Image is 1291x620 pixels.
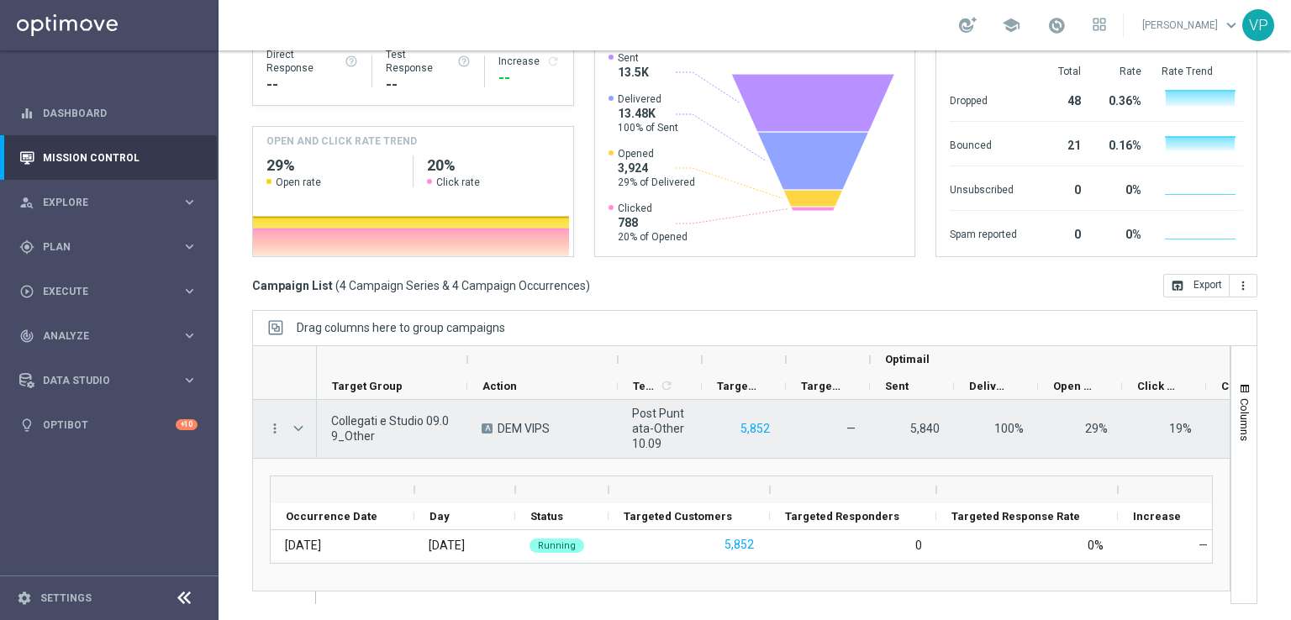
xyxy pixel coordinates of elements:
[1037,86,1081,113] div: 48
[19,135,198,180] div: Mission Control
[1002,16,1020,34] span: school
[660,379,673,392] i: refresh
[266,134,417,149] h4: OPEN AND CLICK RATE TREND
[276,176,321,189] span: Open rate
[18,196,198,209] button: person_search Explore keyboard_arrow_right
[1137,380,1178,392] span: Click Rate
[19,195,182,210] div: Explore
[266,155,399,176] h2: 29%
[482,380,517,392] span: Action
[386,75,471,95] div: --
[18,240,198,254] button: gps_fixed Plan keyboard_arrow_right
[19,328,34,344] i: track_changes
[618,92,678,106] span: Delivered
[618,121,678,134] span: 100% of Sent
[1169,422,1192,435] span: Click Rate = Clicked / Opened
[17,591,32,606] i: settings
[1133,510,1181,523] span: Increase
[18,329,198,343] button: track_changes Analyze keyboard_arrow_right
[633,380,657,392] span: Templates
[286,510,377,523] span: Occurrence Date
[43,376,182,386] span: Data Studio
[618,147,695,160] span: Opened
[19,284,34,299] i: play_circle_outline
[297,321,505,334] span: Drag columns here to group campaigns
[1037,175,1081,202] div: 0
[427,155,560,176] h2: 20%
[618,202,688,215] span: Clicked
[950,86,1017,113] div: Dropped
[1230,274,1257,297] button: more_vert
[43,197,182,208] span: Explore
[618,160,695,176] span: 3,924
[1037,130,1081,157] div: 21
[1141,13,1242,38] a: [PERSON_NAME]keyboard_arrow_down
[1199,539,1208,552] span: —
[498,68,560,88] div: --
[546,55,560,68] button: refresh
[498,55,560,68] div: Increase
[530,537,584,553] colored-tag: Running
[19,402,198,447] div: Optibot
[267,421,282,436] button: more_vert
[739,418,772,439] button: 5,852
[618,230,688,244] span: 20% of Opened
[335,278,340,293] span: (
[182,328,198,344] i: keyboard_arrow_right
[40,593,92,603] a: Settings
[1101,86,1141,113] div: 0.36%
[43,242,182,252] span: Plan
[1101,130,1141,157] div: 0.16%
[1085,422,1108,435] span: Open Rate = Opened / Delivered
[436,176,480,189] span: Click rate
[1037,219,1081,246] div: 0
[19,239,182,255] div: Plan
[618,215,688,230] span: 788
[624,510,732,523] span: Targeted Customers
[498,421,550,436] span: DEM VIPS
[19,91,198,135] div: Dashboard
[1236,279,1250,292] i: more_vert
[285,538,321,553] div: 10 Sep 2025
[950,219,1017,246] div: Spam reported
[43,331,182,341] span: Analyze
[1037,65,1081,78] div: Total
[19,373,182,388] div: Data Studio
[632,406,688,451] span: Post Puntata-Other10.09
[253,400,317,459] div: Press SPACE to select this row.
[19,418,34,433] i: lightbulb
[618,51,649,65] span: Sent
[885,380,909,392] span: Sent
[252,278,590,293] h3: Campaign List
[266,48,358,75] div: Direct Response
[1163,278,1257,292] multiple-options-button: Export to CSV
[19,195,34,210] i: person_search
[950,130,1017,157] div: Bounced
[950,175,1017,202] div: Unsubscribed
[1171,279,1184,292] i: open_in_browser
[182,283,198,299] i: keyboard_arrow_right
[1101,219,1141,246] div: 0%
[18,107,198,120] button: equalizer Dashboard
[1162,65,1243,78] div: Rate Trend
[340,278,586,293] span: 4 Campaign Series & 4 Campaign Occurrences
[43,135,198,180] a: Mission Control
[723,534,756,555] button: 5,852
[1222,16,1241,34] span: keyboard_arrow_down
[429,538,465,553] div: Wednesday
[657,376,673,395] span: Calculate column
[182,372,198,388] i: keyboard_arrow_right
[19,328,182,344] div: Analyze
[332,380,403,392] span: Target Group
[176,419,198,430] div: +10
[18,151,198,165] button: Mission Control
[331,413,453,444] span: Collegati e Studio 09.09_Other
[18,374,198,387] button: Data Studio keyboard_arrow_right
[43,91,198,135] a: Dashboard
[429,510,450,523] span: Day
[586,278,590,293] span: )
[18,418,198,432] button: lightbulb Optibot +10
